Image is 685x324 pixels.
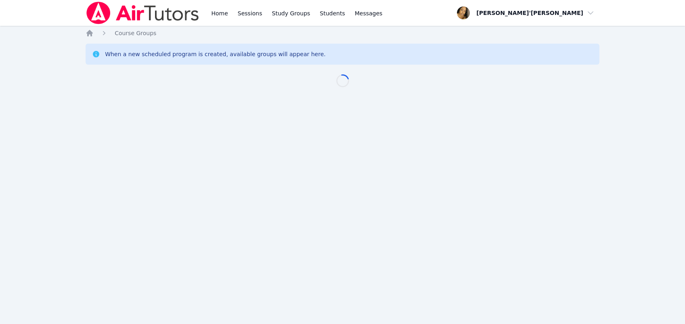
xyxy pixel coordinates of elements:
[115,30,156,36] span: Course Groups
[355,9,383,17] span: Messages
[86,29,599,37] nav: Breadcrumb
[86,2,200,24] img: Air Tutors
[105,50,326,58] div: When a new scheduled program is created, available groups will appear here.
[115,29,156,37] a: Course Groups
